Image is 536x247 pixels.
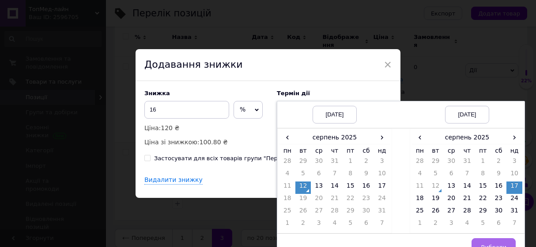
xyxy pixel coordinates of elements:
th: вт [428,144,444,157]
th: сб [491,144,507,157]
td: 4 [459,219,475,231]
td: 5 [428,169,444,181]
td: 4 [412,169,428,181]
td: 18 [412,194,428,206]
td: 28 [327,206,343,219]
td: 12 [428,181,444,194]
span: Додавання знижки [144,59,243,70]
td: 23 [491,194,507,206]
td: 6 [311,169,327,181]
td: 5 [295,169,311,181]
td: 31 [459,157,475,169]
td: 29 [475,206,491,219]
td: 30 [443,157,459,169]
td: 2 [428,219,444,231]
input: 0 [144,101,229,119]
td: 30 [311,157,327,169]
td: 15 [475,181,491,194]
td: 30 [491,206,507,219]
th: пт [343,144,359,157]
td: 28 [459,206,475,219]
td: 16 [359,181,374,194]
td: 14 [327,181,343,194]
td: 7 [374,219,390,231]
p: Ціна: [144,123,268,133]
td: 9 [359,169,374,181]
td: 31 [374,206,390,219]
td: 25 [279,206,295,219]
td: 9 [491,169,507,181]
td: 29 [428,157,444,169]
div: Видалити знижку [144,176,203,185]
td: 30 [359,206,374,219]
td: 3 [443,219,459,231]
th: ср [443,144,459,157]
span: % [240,106,245,113]
td: 22 [475,194,491,206]
td: 17 [374,181,390,194]
span: › [374,131,390,144]
td: 5 [343,219,359,231]
th: вт [295,144,311,157]
td: 11 [412,181,428,194]
td: 12 [295,181,311,194]
td: 28 [412,157,428,169]
td: 18 [279,194,295,206]
td: 25 [412,206,428,219]
td: 14 [459,181,475,194]
p: Ціна зі знижкою: [144,137,268,147]
td: 1 [279,219,295,231]
td: 7 [459,169,475,181]
td: 1 [412,219,428,231]
td: 1 [475,157,491,169]
td: 13 [443,181,459,194]
th: чт [459,144,475,157]
td: 31 [506,206,522,219]
td: 21 [459,194,475,206]
th: серпень 2025 [295,131,374,144]
td: 8 [343,169,359,181]
td: 3 [374,157,390,169]
span: 100.80 ₴ [200,139,228,146]
td: 20 [443,194,459,206]
td: 27 [311,206,327,219]
label: Термін дії [277,90,392,96]
td: 26 [428,206,444,219]
td: 10 [506,169,522,181]
td: 2 [491,157,507,169]
td: 6 [359,219,374,231]
td: 6 [491,219,507,231]
span: 120 ₴ [161,124,179,131]
span: Знижка [144,90,170,96]
th: нд [506,144,522,157]
th: пт [475,144,491,157]
td: 29 [295,157,311,169]
td: 10 [374,169,390,181]
th: пн [412,144,428,157]
td: 7 [327,169,343,181]
td: 6 [443,169,459,181]
div: Застосувати для всіх товарів групи "Перчатки нитрил, винил, латекс" [154,154,368,162]
td: 26 [295,206,311,219]
td: 3 [311,219,327,231]
td: 8 [475,169,491,181]
th: сб [359,144,374,157]
td: 3 [506,157,522,169]
td: 4 [279,169,295,181]
td: 24 [374,194,390,206]
td: 28 [279,157,295,169]
span: × [384,57,392,72]
div: [DATE] [313,106,357,123]
td: 21 [327,194,343,206]
td: 19 [295,194,311,206]
span: › [506,131,522,144]
th: серпень 2025 [428,131,507,144]
td: 7 [506,219,522,231]
span: ‹ [412,131,428,144]
td: 2 [359,157,374,169]
td: 16 [491,181,507,194]
td: 31 [327,157,343,169]
td: 24 [506,194,522,206]
td: 2 [295,219,311,231]
th: пн [279,144,295,157]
